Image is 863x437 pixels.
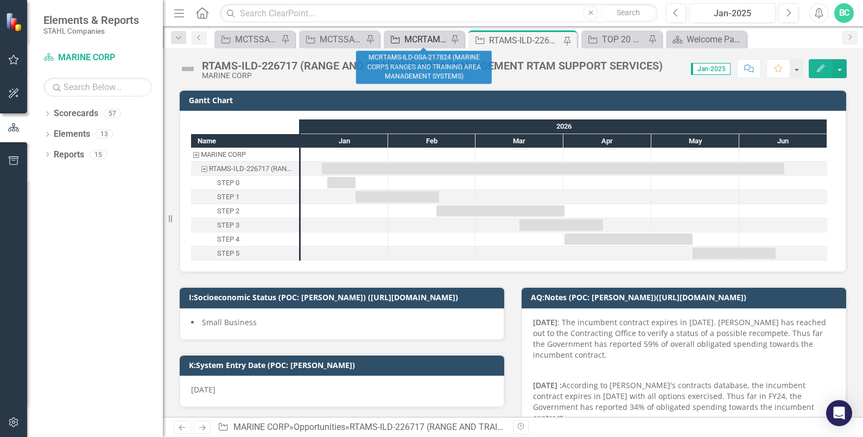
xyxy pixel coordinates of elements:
[693,7,772,20] div: Jan-2025
[43,52,152,64] a: MARINE CORP
[350,422,712,432] div: RTAMS-ILD-226717 (RANGE AND TRAINING AREA MANAGEMENT RTAM SUPPORT SERVICES)
[651,134,739,148] div: May
[601,5,655,21] button: Search
[191,218,299,232] div: STEP 3
[436,205,564,217] div: Task: Start date: 2026-02-16 End date: 2026-04-01
[691,63,731,75] span: Jan-2025
[191,162,299,176] div: RTAMS-ILD-226717 (RANGE AND TRAINING AREA MANAGEMENT RTAM SUPPORT SERVICES)
[294,422,345,432] a: Opportunities
[191,204,299,218] div: STEP 2
[191,246,299,261] div: STEP 5
[826,400,852,426] div: Open Intercom Messenger
[217,232,239,246] div: STEP 4
[327,177,356,188] div: Task: Start date: 2026-01-10 End date: 2026-01-20
[320,33,363,46] div: MCTSSA NIS-240491: MARINE CORPS TACTICAL SYSTEMS SUPPORT ACTIVITY NETWORK INFRASTRUCTURE SERVICES
[834,3,854,23] button: BC
[302,33,363,46] a: MCTSSA NIS-240491: MARINE CORPS TACTICAL SYSTEMS SUPPORT ACTIVITY NETWORK INFRASTRUCTURE SERVICES
[90,150,107,159] div: 15
[233,422,289,432] a: MARINE CORP
[218,421,505,434] div: » »
[564,233,693,245] div: Task: Start date: 2026-04-01 End date: 2026-05-15
[531,293,841,301] h3: AQ:Notes (POC: [PERSON_NAME])([URL][DOMAIN_NAME])
[191,246,299,261] div: Task: Start date: 2026-05-15 End date: 2026-06-13
[217,190,239,204] div: STEP 1
[217,218,239,232] div: STEP 3
[202,317,257,327] span: Small Business
[404,33,448,46] div: MCRTAMS-ILD-GSA-217824 (MARINE CORPS RANGES AND TRAINING AREA MANAGEMENT SYSTEMS)
[584,33,645,46] a: TOP 20 Opportunities ([DATE] Process)
[489,34,561,47] div: RTAMS-ILD-226717 (RANGE AND TRAINING AREA MANAGEMENT RTAM SUPPORT SERVICES)
[217,33,278,46] a: MCTSSA SME-MCSC-241078 (MARINE CORPS TACTICAL SYSTEMS SUPPORT ACTIVITY SUBJECT MATTER EXPERTS)
[217,176,239,190] div: STEP 0
[179,60,196,78] img: Not Defined
[386,33,448,46] a: MCRTAMS-ILD-GSA-217824 (MARINE CORPS RANGES AND TRAINING AREA MANAGEMENT SYSTEMS)
[533,378,835,426] p: According to [PERSON_NAME]'s contracts database, the incumbent contract expires in [DATE] with al...
[235,33,278,46] div: MCTSSA SME-MCSC-241078 (MARINE CORPS TACTICAL SYSTEMS SUPPORT ACTIVITY SUBJECT MATTER EXPERTS)
[356,51,492,84] div: MCRTAMS-ILD-GSA-217824 (MARINE CORPS RANGES AND TRAINING AREA MANAGEMENT SYSTEMS)
[191,190,299,204] div: STEP 1
[189,293,499,301] h3: I:Socioeconomic Status (POC: [PERSON_NAME]) ([URL][DOMAIN_NAME])
[191,190,299,204] div: Task: Start date: 2026-01-20 End date: 2026-02-17
[191,384,215,395] span: [DATE]
[54,107,98,120] a: Scorecards
[54,128,90,141] a: Elements
[301,134,388,148] div: Jan
[43,78,152,97] input: Search Below...
[602,33,645,46] div: TOP 20 Opportunities ([DATE] Process)
[202,72,663,80] div: MARINE CORP
[693,248,776,259] div: Task: Start date: 2026-05-15 End date: 2026-06-13
[220,4,658,23] input: Search ClearPoint...
[191,232,299,246] div: STEP 4
[191,218,299,232] div: Task: Start date: 2026-03-16 End date: 2026-04-14
[217,204,239,218] div: STEP 2
[669,33,744,46] a: Welcome Page
[356,191,439,202] div: Task: Start date: 2026-01-20 End date: 2026-02-17
[54,149,84,161] a: Reports
[322,163,784,174] div: Task: Start date: 2026-01-08 End date: 2026-06-16
[191,148,299,162] div: Task: MARINE CORP Start date: 2026-01-08 End date: 2026-01-09
[519,219,603,231] div: Task: Start date: 2026-03-16 End date: 2026-04-14
[5,12,24,31] img: ClearPoint Strategy
[191,204,299,218] div: Task: Start date: 2026-02-16 End date: 2026-04-01
[301,119,827,134] div: 2026
[687,33,744,46] div: Welcome Page
[189,96,841,104] h3: Gantt Chart
[191,148,299,162] div: MARINE CORP
[191,176,299,190] div: Task: Start date: 2026-01-10 End date: 2026-01-20
[189,361,499,369] h3: K:System Entry Date (POC: [PERSON_NAME])
[533,317,835,363] p: : The incumbent contract expires in [DATE]. [PERSON_NAME] has reached out to the Contracting Offi...
[191,232,299,246] div: Task: Start date: 2026-04-01 End date: 2026-05-15
[191,176,299,190] div: STEP 0
[388,134,475,148] div: Feb
[202,60,663,72] div: RTAMS-ILD-226717 (RANGE AND TRAINING AREA MANAGEMENT RTAM SUPPORT SERVICES)
[201,148,246,162] div: MARINE CORP
[563,134,651,148] div: Apr
[739,134,827,148] div: Jun
[217,246,239,261] div: STEP 5
[617,8,640,17] span: Search
[96,130,113,139] div: 13
[689,3,776,23] button: Jan-2025
[533,317,557,327] strong: [DATE]
[104,109,121,118] div: 57
[191,134,299,148] div: Name
[43,27,139,35] small: STAHL Companies
[475,134,563,148] div: Mar
[209,162,296,176] div: RTAMS-ILD-226717 (RANGE AND TRAINING AREA MANAGEMENT RTAM SUPPORT SERVICES)
[43,14,139,27] span: Elements & Reports
[191,162,299,176] div: Task: Start date: 2026-01-08 End date: 2026-06-16
[533,380,562,390] strong: [DATE] :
